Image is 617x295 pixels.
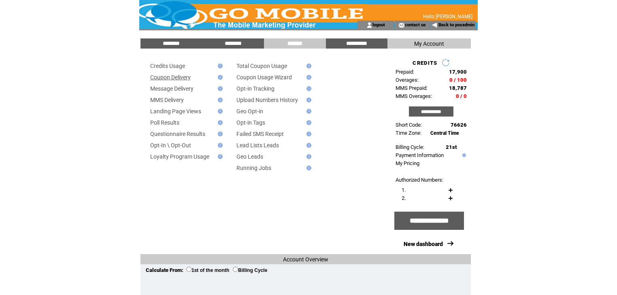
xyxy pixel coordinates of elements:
[150,108,201,115] a: Landing Page Views
[215,64,223,68] img: help.gif
[430,130,459,136] span: Central Time
[150,119,179,126] a: Poll Results
[215,98,223,102] img: help.gif
[236,85,274,92] a: Opt-in Tracking
[404,22,426,27] a: contact us
[215,120,223,125] img: help.gif
[304,120,311,125] img: help.gif
[150,74,191,81] a: Coupon Delivery
[215,109,223,114] img: help.gif
[236,74,292,81] a: Coupon Usage Wizard
[413,60,437,66] span: CREDITS
[402,187,406,193] span: 1.
[150,131,205,137] a: Questionnaire Results
[396,77,419,83] span: Overages:
[449,85,467,91] span: 18,787
[460,153,466,157] img: help.gif
[236,97,298,103] a: Upload Numbers History
[304,75,311,80] img: help.gif
[215,143,223,148] img: help.gif
[396,122,422,128] span: Short Code:
[438,22,474,28] a: Back to posadmin
[396,85,428,91] span: MMS Prepaid:
[366,22,372,28] img: account_icon.gif
[283,256,328,263] span: Account Overview
[304,98,311,102] img: help.gif
[233,267,267,273] label: Billing Cycle
[451,122,467,128] span: 76626
[304,154,311,159] img: help.gif
[372,22,385,27] a: logout
[414,40,444,47] span: My Account
[304,109,311,114] img: help.gif
[236,131,284,137] a: Failed SMS Receipt
[186,267,229,273] label: 1st of the month
[404,241,443,247] a: New dashboard
[396,130,421,136] span: Time Zone:
[449,69,467,75] span: 17,900
[150,97,184,103] a: MMS Delivery
[236,153,263,160] a: Geo Leads
[446,144,457,150] span: 21st
[233,267,238,272] input: Billing Cycle
[186,267,191,272] input: 1st of the month
[304,86,311,91] img: help.gif
[396,93,432,99] span: MMS Overages:
[215,86,223,91] img: help.gif
[396,177,443,183] span: Authorized Numbers:
[449,77,467,83] span: 0 / 100
[215,154,223,159] img: help.gif
[304,166,311,170] img: help.gif
[396,144,424,150] span: Billing Cycle:
[150,85,194,92] a: Message Delivery
[423,14,472,19] span: Hello [PERSON_NAME]
[150,153,209,160] a: Loyalty Program Usage
[396,160,419,166] a: My Pricing
[215,132,223,136] img: help.gif
[150,63,185,69] a: Credits Usage
[398,22,404,28] img: contact_us_icon.gif
[304,132,311,136] img: help.gif
[236,108,263,115] a: Geo Opt-in
[236,165,271,171] a: Running Jobs
[456,93,467,99] span: 0 / 0
[236,63,287,69] a: Total Coupon Usage
[432,22,438,28] img: backArrow.gif
[304,64,311,68] img: help.gif
[236,142,279,149] a: Lead Lists Leads
[236,119,265,126] a: Opt-in Tags
[150,142,191,149] a: Opt-In \ Opt-Out
[396,152,444,158] a: Payment Information
[215,75,223,80] img: help.gif
[304,143,311,148] img: help.gif
[402,195,406,201] span: 2.
[396,69,414,75] span: Prepaid:
[146,267,183,273] span: Calculate From:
